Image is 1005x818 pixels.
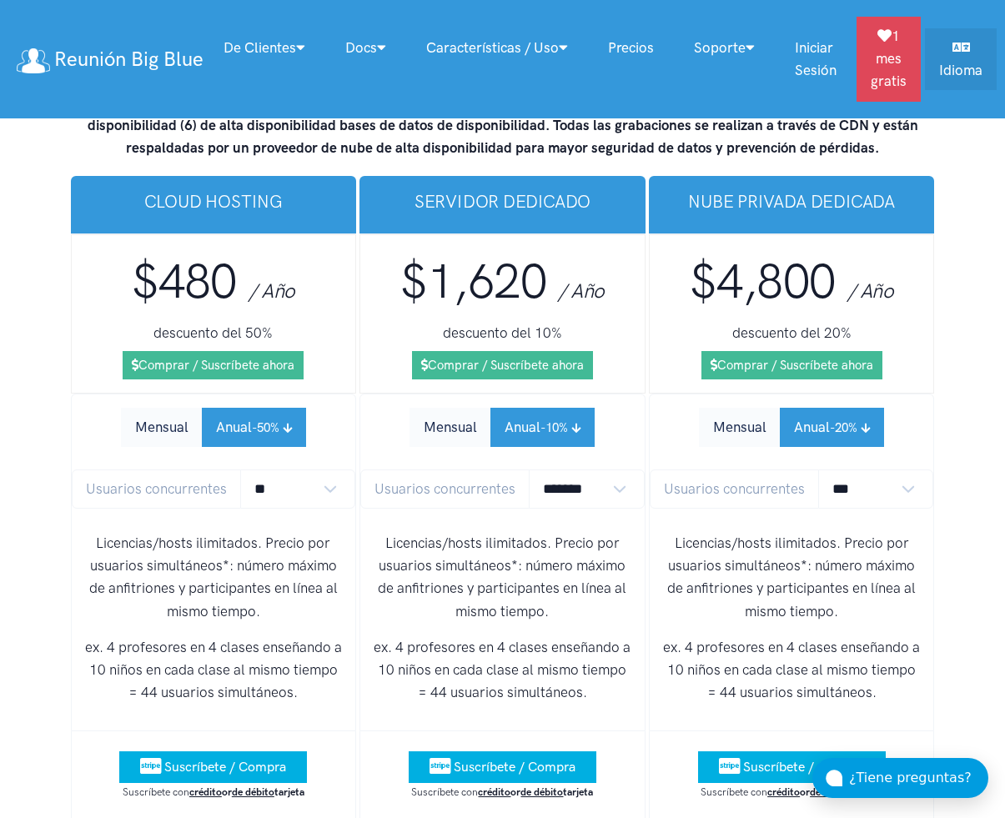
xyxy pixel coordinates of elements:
strong: or tarjeta [478,785,593,798]
small: -10% [540,420,568,435]
a: Soporte [674,30,775,66]
button: Mensual [410,408,491,447]
h5: descuento del 50% [85,323,343,344]
button: Anual-10% [490,408,595,447]
a: 1 mes gratis [857,17,921,102]
span: $1,620 [400,253,546,310]
small: Suscríbete con [411,785,593,798]
a: Idioma [925,28,997,90]
u: crédito [189,785,222,798]
button: Anual-50% [202,408,306,447]
p: ex. 4 profesores en 4 clases enseñando a 10 niños en cada clase al mismo tiempo = 44 usuarios sim... [374,636,631,705]
h3: cloud Hosting [84,189,344,213]
span: Suscríbete / Compra [454,759,575,775]
span: Suscríbete / Compra [164,759,286,775]
span: Suscríbete / Compra [743,759,865,775]
button: Anual-20% [780,408,884,447]
a: Docs [325,30,406,66]
strong: or tarjeta [767,785,882,798]
span: $480 [132,253,237,310]
p: Licencias/hosts ilimitados. Precio por usuarios simultáneos*: número máximo de anfitriones y part... [374,532,631,623]
small: Suscríbete con [123,785,304,798]
small: Suscríbete con [701,785,882,798]
strong: Los servidores estarán ubicados en un área geográfica cercana a usted. Todas las ofertas incluyen... [88,48,918,156]
small: -20% [830,420,857,435]
u: crédito [478,785,510,798]
h3: Servidor Dedicado [373,189,632,213]
span: Usuarios concurrentes [72,469,241,509]
div: ¿Tiene preguntas? [849,767,988,789]
a: Reunión Big Blue [17,41,204,77]
p: ex. 4 profesores en 4 clases enseñando a 10 niños en cada clase al mismo tiempo = 44 usuarios sim... [85,636,343,705]
p: Licencias/hosts ilimitados. Precio por usuarios simultáneos*: número máximo de anfitriones y part... [85,532,343,623]
span: / Año [558,279,604,303]
a: Comprar / Suscríbete ahora [412,351,593,379]
img: logo [17,48,50,73]
u: de débito [520,785,563,798]
a: Comprar / Suscríbete ahora [123,351,304,379]
span: $4,800 [690,253,836,310]
a: De clientes [204,30,325,66]
p: Licencias/hosts ilimitados. Precio por usuarios simultáneos*: número máximo de anfitriones y part... [663,532,921,623]
span: / Año [249,279,294,303]
div: Subscription Period [121,408,306,447]
h5: descuento del 10% [374,323,631,344]
button: ¿Tiene preguntas? [812,758,988,798]
div: Subscription Period [699,408,884,447]
div: Subscription Period [410,408,595,447]
span: Usuarios concurrentes [650,469,819,509]
button: Mensual [121,408,203,447]
u: de débito [810,785,852,798]
a: Precios [588,30,674,66]
strong: or tarjeta [189,785,304,798]
p: ex. 4 profesores en 4 clases enseñando a 10 niños en cada clase al mismo tiempo = 44 usuarios sim... [663,636,921,705]
small: -50% [252,420,279,435]
h5: descuento del 20% [663,323,921,344]
h3: Nube privada dedicada [662,189,922,213]
a: Iniciar sesión [775,30,857,88]
a: Características / uso [406,30,588,66]
u: crédito [767,785,800,798]
u: de débito [232,785,274,798]
span: / Año [847,279,893,303]
a: Comprar / Suscríbete ahora [701,351,882,379]
span: Usuarios concurrentes [360,469,530,509]
button: Mensual [699,408,781,447]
